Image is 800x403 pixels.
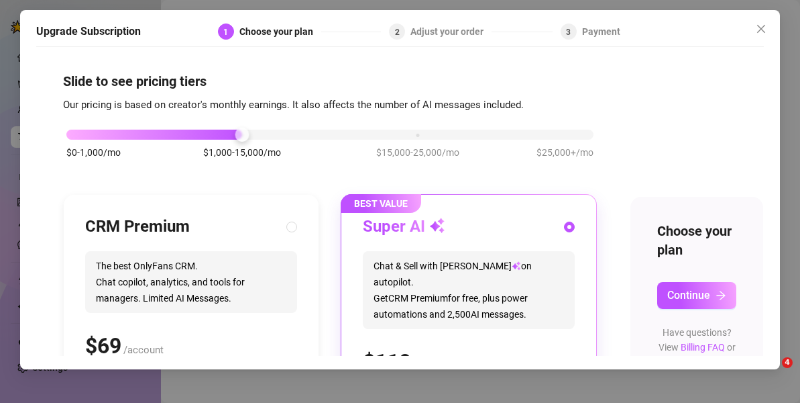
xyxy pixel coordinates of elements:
[363,349,411,375] span: $
[85,333,121,359] span: $
[582,24,620,40] div: Payment
[395,28,400,37] span: 2
[410,24,492,40] div: Adjust your order
[63,72,737,91] h4: Slide to see pricing tiers
[667,289,710,302] span: Continue
[36,24,141,40] h5: Upgrade Subscription
[657,222,736,259] h4: Choose your plan
[203,145,281,160] span: $1,000-15,000/mo
[341,194,421,213] span: BEST VALUE
[750,24,772,34] span: Close
[85,216,190,238] h3: CRM Premium
[363,216,445,238] h3: Super AI
[754,357,787,390] iframe: Intercom live chat
[66,145,121,160] span: $0-1,000/mo
[566,28,571,37] span: 3
[756,24,766,34] span: close
[376,145,459,160] span: $15,000-25,000/mo
[658,327,735,367] span: Have questions? View or
[123,344,164,356] span: /account
[536,145,593,160] span: $25,000+/mo
[782,357,793,368] span: 4
[363,251,575,329] span: Chat & Sell with [PERSON_NAME] on autopilot. Get CRM Premium for free, plus power automations and...
[716,290,726,301] span: arrow-right
[223,28,228,37] span: 1
[239,24,321,40] div: Choose your plan
[680,342,724,353] a: Billing FAQ
[85,251,297,313] span: The best OnlyFans CRM. Chat copilot, analytics, and tools for managers. Limited AI Messages.
[750,18,772,40] button: Close
[657,282,736,309] button: Continuearrow-right
[63,99,524,111] span: Our pricing is based on creator's monthly earnings. It also affects the number of AI messages inc...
